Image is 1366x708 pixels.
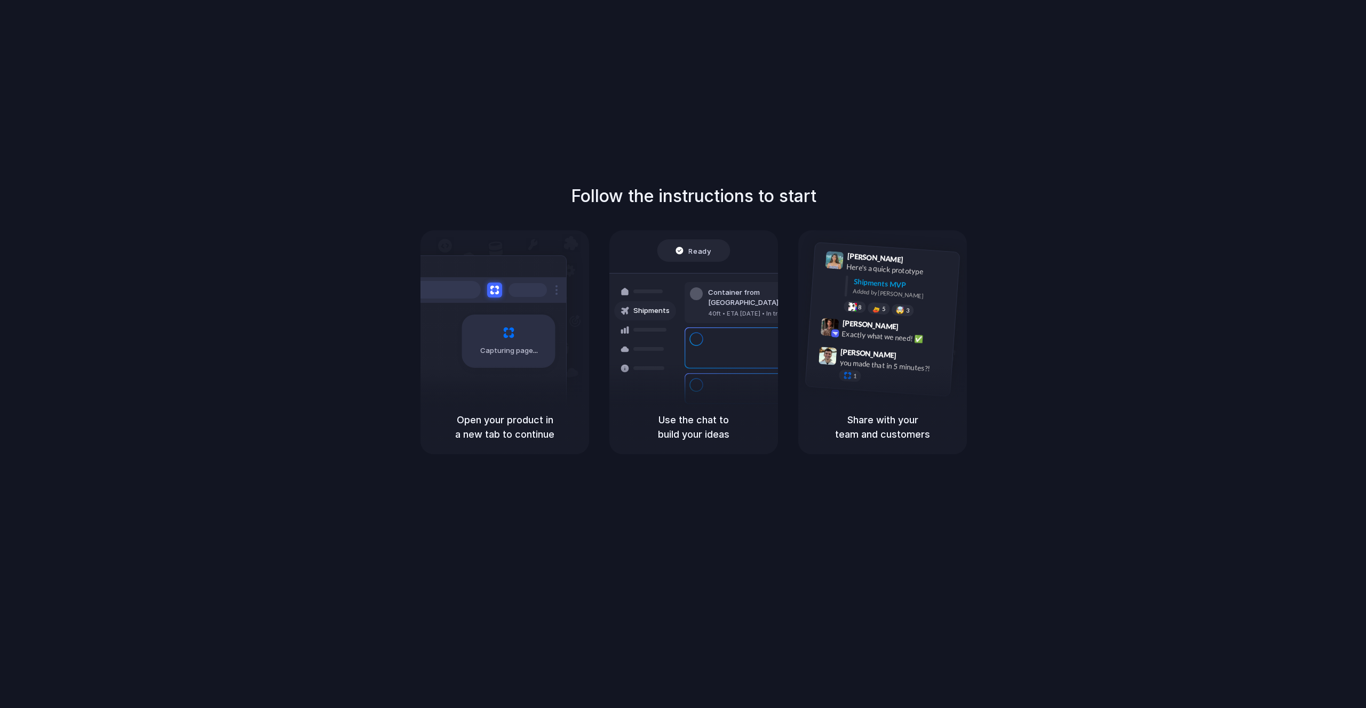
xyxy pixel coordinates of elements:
[858,304,862,310] span: 8
[708,309,823,318] div: 40ft • ETA [DATE] • In transit
[896,306,905,314] div: 🤯
[853,373,857,379] span: 1
[900,351,922,364] span: 9:47 AM
[842,317,899,332] span: [PERSON_NAME]
[907,255,928,268] span: 9:41 AM
[841,328,948,346] div: Exactly what we need! ✅
[839,357,946,375] div: you made that in 5 minutes?!
[846,261,953,279] div: Here's a quick prototype
[840,345,897,361] span: [PERSON_NAME]
[708,287,823,308] div: Container from [GEOGRAPHIC_DATA]
[571,183,816,209] h1: Follow the instructions to start
[902,322,924,335] span: 9:42 AM
[811,413,954,441] h5: Share with your team and customers
[853,276,952,293] div: Shipments MVP
[433,413,576,441] h5: Open your product in a new tab to continue
[847,250,903,265] span: [PERSON_NAME]
[633,305,670,316] span: Shipments
[622,413,765,441] h5: Use the chat to build your ideas
[906,307,910,313] span: 3
[689,245,711,256] span: Ready
[882,305,886,311] span: 5
[853,286,951,302] div: Added by [PERSON_NAME]
[480,345,539,356] span: Capturing page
